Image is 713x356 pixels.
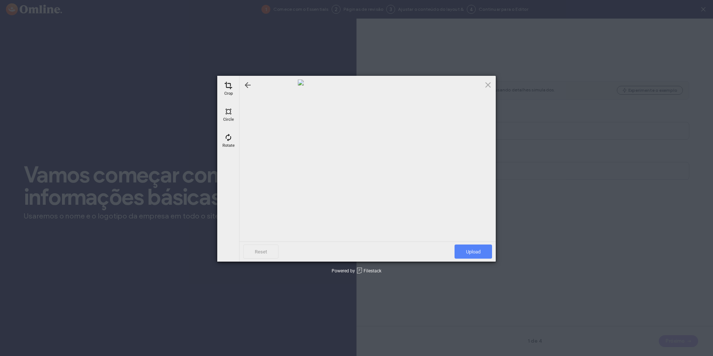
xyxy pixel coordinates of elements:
div: Crop [219,80,238,98]
div: Powered by Filestack [332,268,381,274]
div: Circle [219,106,238,124]
span: Ajuda [17,5,36,12]
div: Rotate [219,132,238,150]
span: Click here or hit ESC to close picker [484,81,492,89]
div: Go back [243,81,252,90]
